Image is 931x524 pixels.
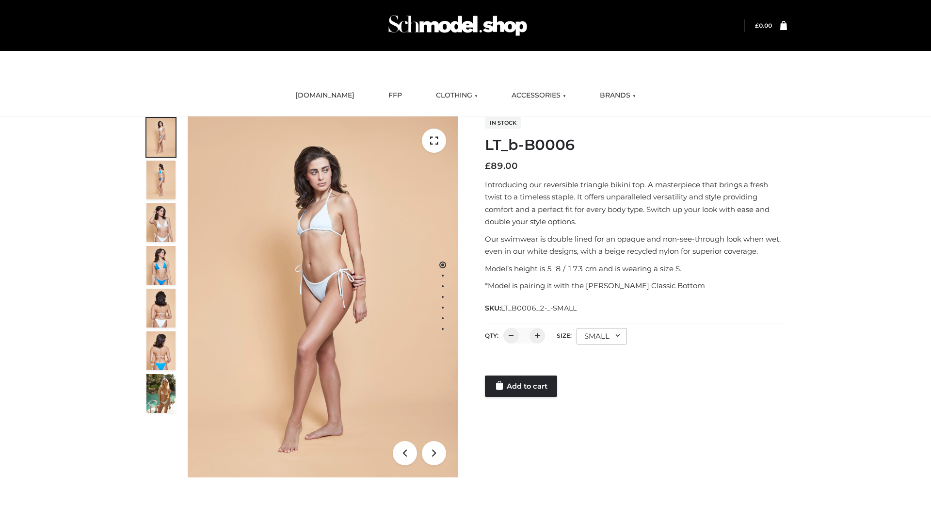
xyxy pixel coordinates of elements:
[188,116,458,477] img: ArielClassicBikiniTop_CloudNine_AzureSky_OW114ECO_1
[146,289,176,327] img: ArielClassicBikiniTop_CloudNine_AzureSky_OW114ECO_7-scaled.jpg
[485,161,491,171] span: £
[429,85,485,106] a: CLOTHING
[755,22,772,29] bdi: 0.00
[288,85,362,106] a: [DOMAIN_NAME]
[485,302,578,314] span: SKU:
[146,374,176,413] img: Arieltop_CloudNine_AzureSky2.jpg
[146,331,176,370] img: ArielClassicBikiniTop_CloudNine_AzureSky_OW114ECO_8-scaled.jpg
[485,136,787,154] h1: LT_b-B0006
[485,376,557,397] a: Add to cart
[381,85,409,106] a: FFP
[501,304,577,312] span: LT_B0006_2-_-SMALL
[577,328,627,344] div: SMALL
[557,332,572,339] label: Size:
[146,118,176,157] img: ArielClassicBikiniTop_CloudNine_AzureSky_OW114ECO_1-scaled.jpg
[485,233,787,258] p: Our swimwear is double lined for an opaque and non-see-through look when wet, even in our white d...
[146,161,176,199] img: ArielClassicBikiniTop_CloudNine_AzureSky_OW114ECO_2-scaled.jpg
[504,85,573,106] a: ACCESSORIES
[146,246,176,285] img: ArielClassicBikiniTop_CloudNine_AzureSky_OW114ECO_4-scaled.jpg
[485,117,521,129] span: In stock
[485,161,518,171] bdi: 89.00
[146,203,176,242] img: ArielClassicBikiniTop_CloudNine_AzureSky_OW114ECO_3-scaled.jpg
[755,22,772,29] a: £0.00
[485,332,498,339] label: QTY:
[593,85,643,106] a: BRANDS
[755,22,759,29] span: £
[485,179,787,228] p: Introducing our reversible triangle bikini top. A masterpiece that brings a fresh twist to a time...
[485,262,787,275] p: Model’s height is 5 ‘8 / 173 cm and is wearing a size S.
[485,279,787,292] p: *Model is pairing it with the [PERSON_NAME] Classic Bottom
[385,6,530,45] img: Schmodel Admin 964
